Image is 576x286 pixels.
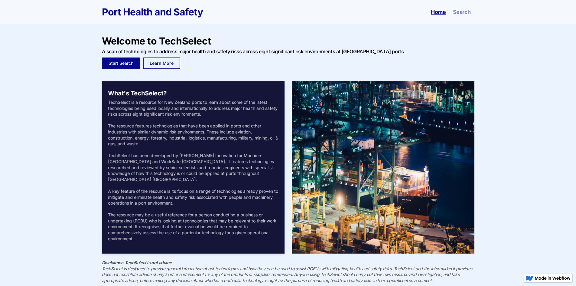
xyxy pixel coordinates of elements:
[143,58,180,69] a: Learn More
[108,90,278,96] h5: What's TechSelect?
[102,7,203,17] div: Port Health and Safety
[108,99,278,242] div: TechSelect is a resource for New Zealand ports to learn about some of the latest technologies bei...
[102,260,172,265] strong: Disclaimer: TechSelect is not advice ‍
[535,276,571,280] img: Made in Webflow
[102,35,211,47] strong: Welcome to TechSelect
[102,48,404,54] h3: A scan of technologies to address major health and safety risks across eight significant risk env...
[431,9,446,15] a: Home
[453,9,470,15] a: Search
[102,7,203,17] a: home
[102,58,140,69] a: Start Search
[291,81,474,254] img: Background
